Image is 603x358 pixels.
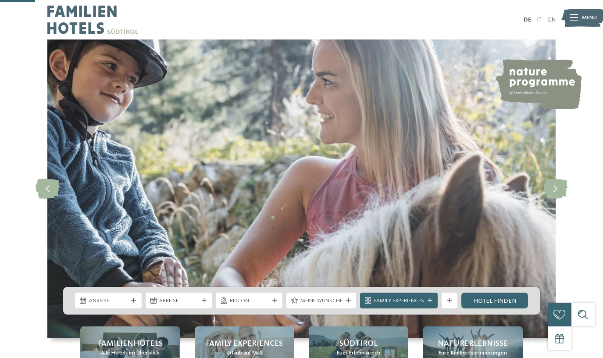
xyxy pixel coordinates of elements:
img: nature programme by Familienhotels Südtirol [495,59,582,109]
span: Familienhotels [98,338,163,349]
span: Euer Erlebnisreich [337,349,380,357]
span: Region [230,297,269,305]
a: EN [548,17,556,23]
span: Urlaub auf Maß [226,349,263,357]
span: Menü [582,14,597,22]
a: Hotel finden [461,293,528,308]
span: Abreise [159,297,198,305]
span: Family Experiences [374,297,424,305]
img: Familienhotels Südtirol: The happy family places [47,39,556,338]
a: IT [537,17,542,23]
a: DE [524,17,531,23]
span: Family Experiences [206,338,283,349]
span: Alle Hotels im Überblick [101,349,159,357]
span: Meine Wünsche [300,297,343,305]
span: Südtirol [339,338,378,349]
span: Eure Kindheitserinnerungen [439,349,507,357]
span: Anreise [89,297,128,305]
span: Naturerlebnisse [438,338,508,349]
